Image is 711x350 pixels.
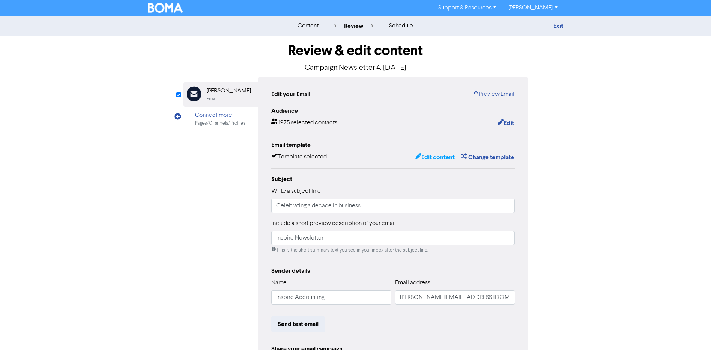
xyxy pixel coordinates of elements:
a: Preview Email [473,90,515,99]
button: Edit content [415,152,455,162]
button: Send test email [271,316,325,332]
div: [PERSON_NAME]Email [183,82,258,107]
div: Edit your Email [271,90,310,99]
div: schedule [389,21,413,30]
div: Pages/Channels/Profiles [195,120,245,127]
label: Write a subject line [271,187,321,196]
div: Email template [271,140,515,149]
button: Change template [461,152,515,162]
button: Edit [497,118,515,128]
label: Email address [395,278,430,287]
div: Sender details [271,266,515,275]
h1: Review & edit content [183,42,528,59]
div: Connect morePages/Channels/Profiles [183,107,258,131]
label: Name [271,278,287,287]
a: Exit [553,22,563,30]
div: Connect more [195,111,245,120]
div: content [298,21,319,30]
p: Campaign: Newsletter 4. [DATE] [183,62,528,74]
div: Template selected [271,152,327,162]
a: Support & Resources [432,2,502,14]
div: Subject [271,175,515,184]
div: review [334,21,373,30]
div: Email [207,95,217,103]
div: [PERSON_NAME] [207,86,251,95]
label: Include a short preview description of your email [271,219,396,228]
img: BOMA Logo [148,3,183,13]
div: Audience [271,106,515,115]
a: [PERSON_NAME] [502,2,563,14]
iframe: Chat Widget [617,269,711,350]
div: This is the short summary text you see in your inbox after the subject line. [271,247,515,254]
div: 1975 selected contacts [271,118,337,128]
